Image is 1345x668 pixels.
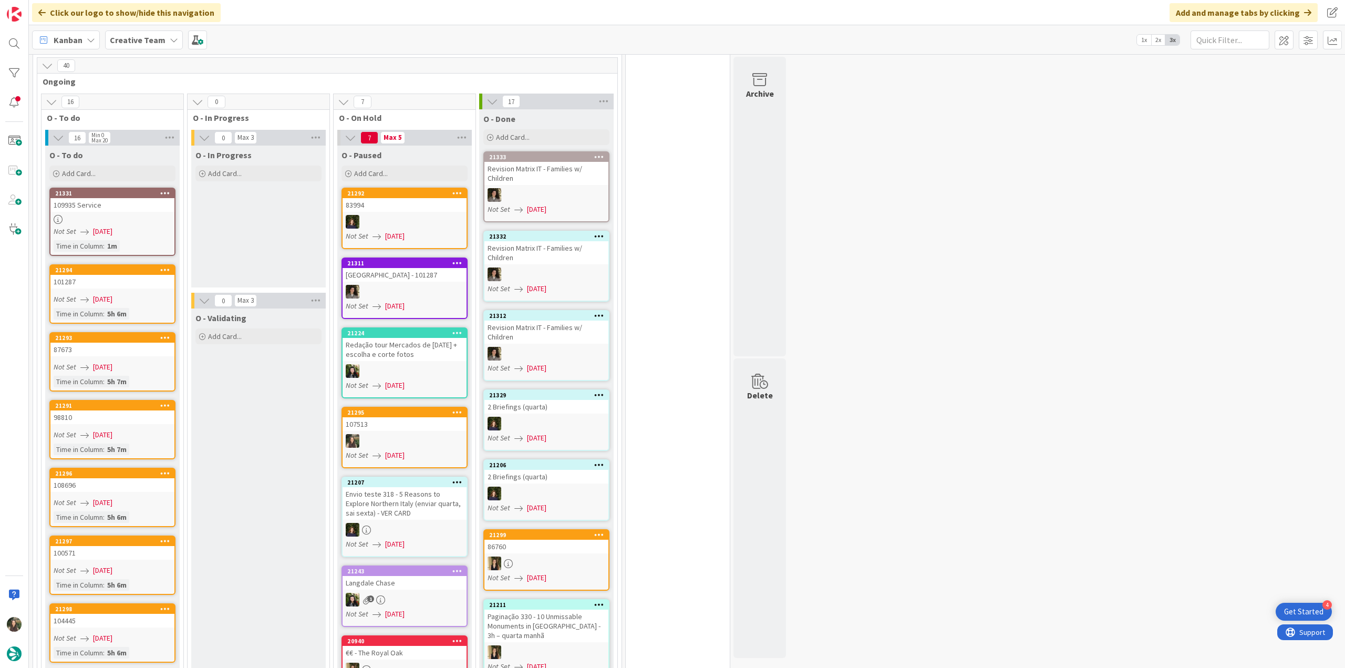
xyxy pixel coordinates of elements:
div: Min 0 [91,132,104,138]
div: 21211Paginação 330 - 10 Unmissable Monuments in [GEOGRAPHIC_DATA] - 3h – quarta manhã [484,600,608,642]
div: Open Get Started checklist, remaining modules: 4 [1276,603,1332,621]
span: O - To do [49,150,83,160]
div: 21291 [50,401,174,410]
div: 21224 [343,328,467,338]
img: MC [346,215,359,229]
span: Add Card... [62,169,96,178]
div: Max 20 [91,138,108,143]
span: 0 [214,294,232,307]
div: Revision Matrix IT - Families w/ Children [484,241,608,264]
a: 21298104445Not Set[DATE]Time in Column:5h 6m [49,603,175,663]
span: [DATE] [527,433,546,444]
div: 109935 Service [50,198,174,212]
b: Creative Team [110,35,165,45]
div: 5h 6m [105,647,129,659]
img: avatar [7,646,22,661]
img: BC [346,593,359,607]
i: Not Set [54,227,76,236]
div: Revision Matrix IT - Families w/ Children [484,162,608,185]
div: Max 5 [384,135,402,140]
div: 2 Briefings (quarta) [484,470,608,484]
div: 21207 [347,479,467,486]
img: MS [488,188,501,202]
span: Add Card... [208,169,242,178]
div: 21293 [50,333,174,343]
a: 21243Langdale ChaseBCNot Set[DATE] [342,566,468,627]
div: Max 3 [237,298,254,303]
span: Add Card... [496,132,530,142]
img: MC [346,523,359,537]
div: MS [484,188,608,202]
div: 21243 [347,568,467,575]
span: O - Done [483,114,515,124]
i: Not Set [346,609,368,619]
span: : [103,376,105,387]
div: 21332 [484,232,608,241]
div: 21211 [484,600,608,610]
i: Not Set [54,633,76,643]
div: 21298 [50,604,174,614]
div: 21206 [489,461,608,469]
div: 87673 [50,343,174,356]
div: 21291 [55,402,174,409]
i: Not Set [346,301,368,311]
span: [DATE] [93,429,112,440]
div: 21207 [343,478,467,487]
div: 21332 [489,233,608,240]
span: Ongoing [43,76,604,87]
div: 21331109935 Service [50,189,174,212]
div: 98810 [50,410,174,424]
div: 21296 [55,470,174,477]
div: [GEOGRAPHIC_DATA] - 101287 [343,268,467,282]
div: MC [484,487,608,500]
span: O - In Progress [195,150,252,160]
div: MC [343,523,467,537]
div: 21224 [347,330,467,337]
span: 40 [57,59,75,72]
a: 21311[GEOGRAPHIC_DATA] - 101287MSNot Set[DATE] [342,258,468,319]
span: O - Paused [342,150,381,160]
div: Paginação 330 - 10 Unmissable Monuments in [GEOGRAPHIC_DATA] - 3h – quarta manhã [484,610,608,642]
div: 5h 6m [105,308,129,320]
span: 3x [1165,35,1180,45]
div: 21332Revision Matrix IT - Families w/ Children [484,232,608,264]
span: [DATE] [385,301,405,312]
span: 2x [1151,35,1165,45]
a: 21333Revision Matrix IT - Families w/ ChildrenMSNot Set[DATE] [483,151,609,222]
span: 1x [1137,35,1151,45]
div: 21296 [50,469,174,478]
a: 213292 Briefings (quarta)MCNot Set[DATE] [483,389,609,451]
span: [DATE] [385,609,405,620]
div: 21296108696 [50,469,174,492]
span: : [103,444,105,455]
div: MC [343,215,467,229]
span: Add Card... [208,332,242,341]
a: 21295107513IGNot Set[DATE] [342,407,468,468]
span: : [103,511,105,523]
i: Not Set [54,294,76,304]
div: 5h 7m [105,444,129,455]
span: [DATE] [385,231,405,242]
div: 21331 [55,190,174,197]
i: Not Set [54,566,76,575]
span: O - Validating [195,313,246,323]
div: SP [484,557,608,570]
div: 21311 [347,260,467,267]
a: 21332Revision Matrix IT - Families w/ ChildrenMSNot Set[DATE] [483,231,609,302]
div: 21293 [55,334,174,342]
img: IG [346,434,359,448]
div: 4 [1322,600,1332,610]
div: 5h 6m [105,579,129,591]
span: : [103,647,105,659]
a: 21207Envio teste 318 - 5 Reasons to Explore Northern Italy (enviar quarta, sai sexta) - VER CARDM... [342,477,468,557]
span: O - On Hold [339,112,462,123]
div: 21331 [50,189,174,198]
div: Time in Column [54,647,103,659]
div: MS [484,268,608,281]
div: 101287 [50,275,174,289]
div: 104445 [50,614,174,628]
div: 21312Revision Matrix IT - Families w/ Children [484,311,608,344]
div: Time in Column [54,511,103,523]
span: Support [22,2,48,14]
div: 21297100571 [50,537,174,560]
